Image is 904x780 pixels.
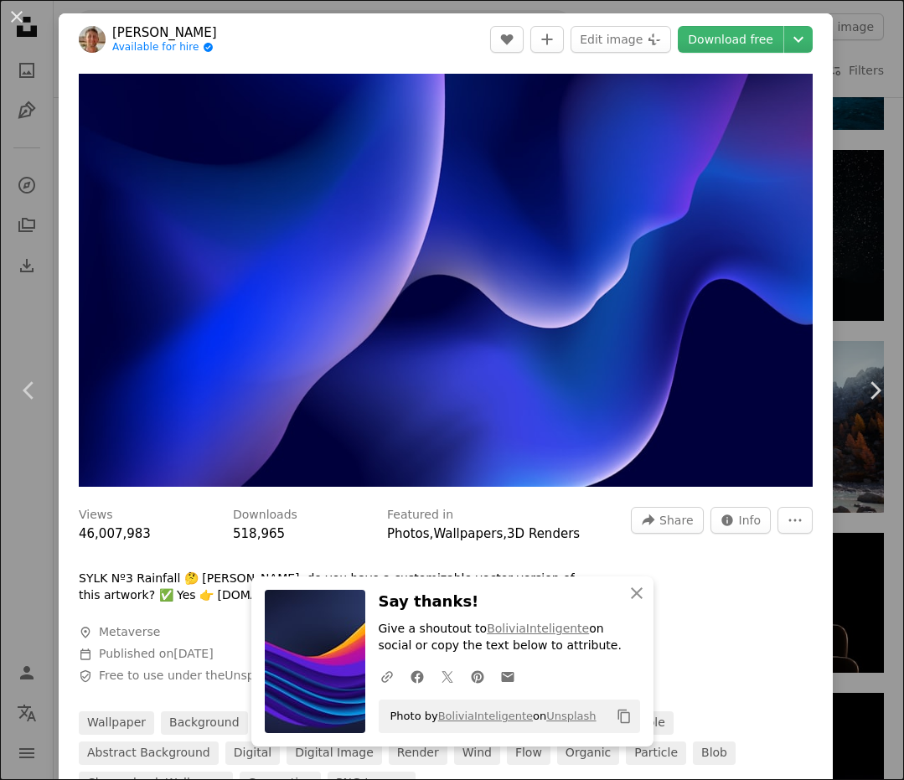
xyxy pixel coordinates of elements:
[493,659,523,693] a: Share over email
[546,710,596,722] a: Unsplash
[678,26,783,53] a: Download free
[402,659,432,693] a: Share on Facebook
[79,741,219,765] a: abstract background
[79,526,151,541] span: 46,007,983
[693,741,736,765] a: blob
[387,526,430,541] a: Photos
[784,26,813,53] button: Choose download size
[433,526,503,541] a: Wallpapers
[571,26,671,53] button: Edit image
[659,508,693,533] span: Share
[777,507,813,534] button: More Actions
[99,668,327,684] span: Free to use under the
[233,507,297,524] h3: Downloads
[225,741,280,765] a: digital
[710,507,772,534] button: Stats about this image
[430,526,434,541] span: ,
[490,26,524,53] button: Like
[233,526,285,541] span: 518,965
[287,741,382,765] a: digital image
[99,624,160,641] span: Metaverse
[387,507,453,524] h3: Featured in
[79,26,106,53] img: Go to Richard Horvath's profile
[112,24,217,41] a: [PERSON_NAME]
[112,41,217,54] a: Available for hire
[610,702,638,731] button: Copy to clipboard
[631,507,703,534] button: Share this image
[79,74,813,487] button: Zoom in on this image
[161,711,248,735] a: background
[507,526,580,541] a: 3D Renders
[454,741,500,765] a: wind
[626,741,686,765] a: particle
[79,711,154,735] a: wallpaper
[173,647,213,660] time: May 4, 2021 at 4:49:11 PM GMT+7
[79,507,113,524] h3: Views
[79,74,813,487] img: yellow and white abstract painting
[487,622,589,635] a: BoliviaInteligente
[503,526,507,541] span: ,
[382,703,597,730] span: Photo by on
[99,647,214,660] span: Published on
[530,26,564,53] button: Add to Collection
[507,741,550,765] a: flow
[389,741,447,765] a: render
[379,590,640,614] h3: Say thanks!
[438,710,533,722] a: BoliviaInteligente
[557,741,619,765] a: organic
[432,659,462,693] a: Share on Twitter
[739,508,762,533] span: Info
[845,310,904,471] a: Next
[225,669,326,682] a: Unsplash License
[379,621,640,654] p: Give a shoutout to on social or copy the text below to attribute.
[79,571,581,604] p: SYLK Nº3 Rainfall 🤔 [PERSON_NAME], do you have a customizable vector version of this artwork? ✅ Y...
[462,659,493,693] a: Share on Pinterest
